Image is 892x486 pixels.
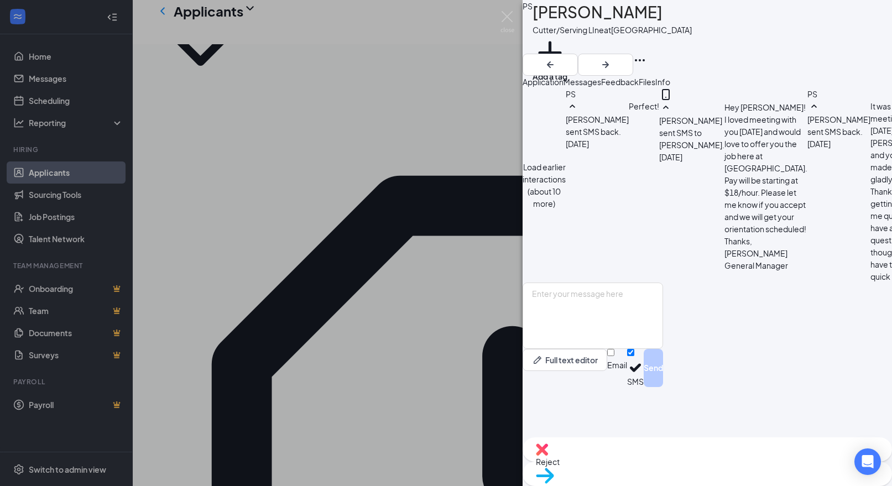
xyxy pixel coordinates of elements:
[533,24,692,35] div: Cutter/Serving LIne at [GEOGRAPHIC_DATA]
[536,457,560,467] span: Reject
[627,376,644,387] div: SMS
[655,77,670,87] span: Info
[566,88,659,100] div: PS
[523,349,607,371] button: Full text editorPen
[564,77,601,87] span: Messages
[601,77,639,87] span: Feedback
[523,54,578,76] button: ArrowLeftNew
[724,102,807,270] span: Hey [PERSON_NAME]! I loved meeting with you [DATE] and would love to offer you the job here at [G...
[629,101,659,111] span: Perfect!
[523,161,566,210] button: Load earlier interactions (about 10 more)
[659,88,672,101] svg: MobileSms
[523,77,564,87] span: Application
[544,58,557,71] svg: ArrowLeftNew
[566,100,579,113] svg: SmallChevronUp
[633,54,646,67] svg: Ellipses
[659,116,724,150] span: [PERSON_NAME] sent SMS to [PERSON_NAME].
[807,114,870,137] span: [PERSON_NAME] sent SMS back.
[578,54,633,76] button: ArrowRight
[627,359,644,376] svg: Checkmark
[854,448,881,475] div: Open Intercom Messenger
[533,35,567,70] svg: Plus
[639,77,655,87] span: Files
[607,359,627,370] div: Email
[532,354,543,365] svg: Pen
[807,138,831,150] span: [DATE]
[607,349,614,356] input: Email
[566,114,629,137] span: [PERSON_NAME] sent SMS back.
[659,101,672,114] svg: SmallChevronUp
[566,138,589,150] span: [DATE]
[627,349,634,356] input: SMS
[599,58,612,71] svg: ArrowRight
[659,151,682,163] span: [DATE]
[644,349,663,387] button: Send
[807,100,821,113] svg: SmallChevronUp
[533,35,567,82] button: PlusAdd a tag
